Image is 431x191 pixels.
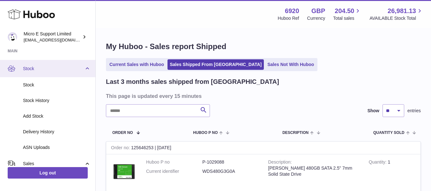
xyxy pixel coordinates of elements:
span: Stock History [23,98,91,104]
span: Stock [23,82,91,88]
span: Quantity Sold [373,131,405,135]
div: Micro E Support Limited [24,31,81,43]
a: Sales Not With Huboo [265,59,316,70]
span: Delivery History [23,129,91,135]
span: ASN Uploads [23,144,91,151]
a: 204.50 Total sales [333,7,361,21]
strong: Description [268,159,292,166]
img: $_57.JPG [111,159,137,185]
a: Log out [8,167,88,179]
a: Sales Shipped From [GEOGRAPHIC_DATA] [167,59,264,70]
span: Huboo P no [193,131,218,135]
dd: P-1029088 [202,159,258,165]
span: Sales [23,161,84,167]
span: Description [282,131,308,135]
strong: 6920 [285,7,299,15]
span: Order No [112,131,133,135]
div: Huboo Ref [278,15,299,21]
a: Current Sales with Huboo [107,59,166,70]
h1: My Huboo - Sales report Shipped [106,41,421,52]
div: [PERSON_NAME] 480GB SATA 2.5" 7mm Solid State Drive [268,165,359,177]
img: contact@micropcsupport.com [8,32,17,42]
div: 125646253 | [DATE] [106,142,420,154]
span: Add Stock [23,113,91,119]
strong: Quantity [369,159,388,166]
td: 1 [364,154,420,191]
span: [EMAIL_ADDRESS][DOMAIN_NAME] [24,37,94,42]
h2: Last 3 months sales shipped from [GEOGRAPHIC_DATA] [106,77,279,86]
span: 26,981.13 [388,7,416,15]
strong: Order no [111,145,131,152]
span: Stock [23,66,84,72]
h3: This page is updated every 15 minutes [106,92,419,99]
dd: WDS480G3G0A [202,168,258,174]
span: 204.50 [335,7,354,15]
span: Total sales [333,15,361,21]
a: 26,981.13 AVAILABLE Stock Total [369,7,423,21]
dt: Current identifier [146,168,202,174]
dt: Huboo P no [146,159,202,165]
span: entries [407,108,421,114]
span: AVAILABLE Stock Total [369,15,423,21]
strong: GBP [311,7,325,15]
label: Show [368,108,379,114]
div: Currency [307,15,325,21]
